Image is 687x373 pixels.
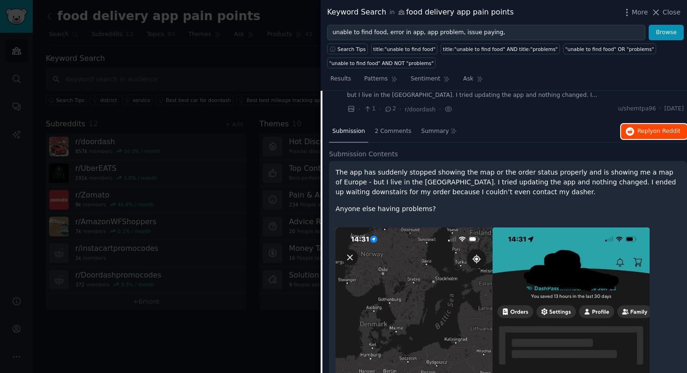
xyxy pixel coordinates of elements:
[443,46,558,52] div: title:"unable to find food" AND title:"problems"
[327,7,514,18] div: Keyword Search food delivery app pain points
[364,105,375,113] span: 1
[329,60,434,66] div: "unable to find food" AND NOT "problems"
[373,46,436,52] div: title:"unable to find food"
[347,83,684,99] a: The app has suddenly stopped showing the map or the order status properly and is showing me a map...
[421,127,449,136] span: Summary
[336,204,680,214] p: Anyone else having problems?
[565,46,654,52] div: "unable to find food" OR "problems"
[637,127,680,136] span: Reply
[330,75,351,83] span: Results
[337,46,366,52] span: Search Tips
[358,104,360,114] span: ·
[411,75,440,83] span: Sentiment
[441,44,560,54] a: title:"unable to find food" AND title:"problems"
[649,25,684,41] button: Browse
[405,106,436,113] span: r/doordash
[375,127,411,136] span: 2 Comments
[400,104,401,114] span: ·
[659,105,661,113] span: ·
[327,44,368,54] button: Search Tips
[336,168,680,197] p: The app has suddenly stopped showing the map or the order status properly and is showing me a map...
[361,72,401,91] a: Patterns
[389,8,394,17] span: in
[651,7,680,17] button: Close
[408,72,453,91] a: Sentiment
[665,105,684,113] span: [DATE]
[371,44,437,54] a: title:"unable to find food"
[327,58,436,68] a: "unable to find food" AND NOT "problems"
[622,7,648,17] button: More
[329,149,398,159] span: Submission Contents
[621,124,687,139] button: Replyon Reddit
[632,7,648,17] span: More
[563,44,656,54] a: "unable to find food" OR "problems"
[327,72,354,91] a: Results
[379,104,381,114] span: ·
[439,104,441,114] span: ·
[327,25,645,41] input: Try a keyword related to your business
[653,128,680,134] span: on Reddit
[463,75,473,83] span: Ask
[663,7,680,17] span: Close
[618,105,656,113] span: u/shemtpa96
[332,127,365,136] span: Submission
[384,105,396,113] span: 2
[364,75,387,83] span: Patterns
[460,72,487,91] a: Ask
